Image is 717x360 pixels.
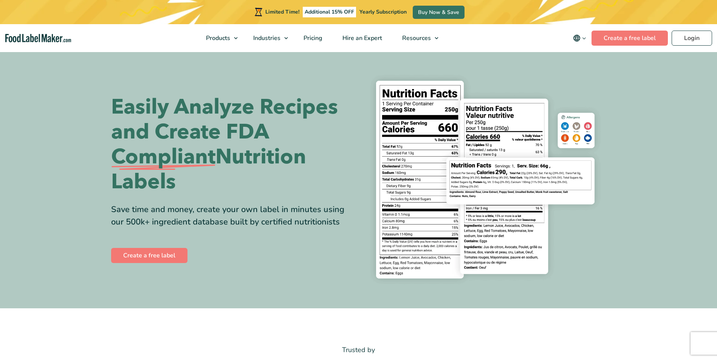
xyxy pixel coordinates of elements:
[400,34,432,42] span: Resources
[204,34,231,42] span: Products
[301,34,323,42] span: Pricing
[251,34,281,42] span: Industries
[303,7,356,17] span: Additional 15% OFF
[111,203,353,228] div: Save time and money, create your own label in minutes using our 500k+ ingredient database built b...
[392,24,442,52] a: Resources
[592,31,668,46] a: Create a free label
[333,24,390,52] a: Hire an Expert
[359,8,407,15] span: Yearly Subscription
[111,145,215,169] span: Compliant
[111,95,353,194] h1: Easily Analyze Recipes and Create FDA Nutrition Labels
[111,248,187,263] a: Create a free label
[196,24,242,52] a: Products
[413,6,465,19] a: Buy Now & Save
[243,24,292,52] a: Industries
[340,34,383,42] span: Hire an Expert
[111,345,606,355] p: Trusted by
[294,24,331,52] a: Pricing
[672,31,712,46] a: Login
[265,8,299,15] span: Limited Time!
